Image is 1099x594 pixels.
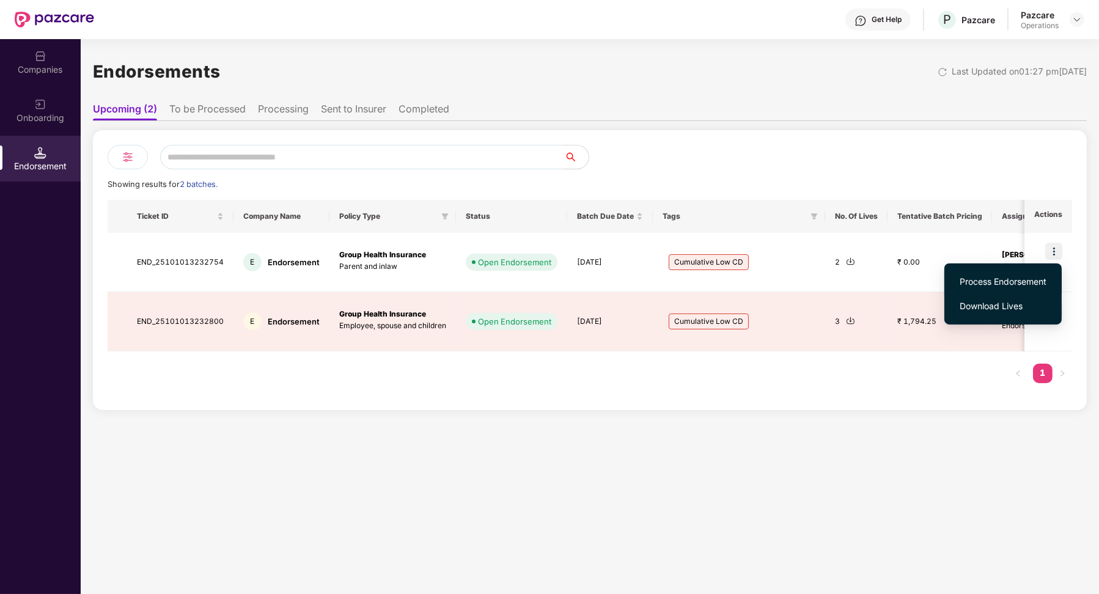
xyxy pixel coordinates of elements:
[108,180,218,189] span: Showing results for
[233,200,329,233] th: Company Name
[952,65,1087,78] div: Last Updated on 01:27 pm[DATE]
[564,152,589,162] span: search
[268,257,320,268] div: Endorsement
[243,312,262,331] div: E
[872,15,902,24] div: Get Help
[960,299,1046,313] span: Download Lives
[1053,364,1072,383] li: Next Page
[1033,364,1053,382] a: 1
[846,316,855,325] img: svg+xml;base64,PHN2ZyBpZD0iRG93bmxvYWQtMjR4MjQiIHhtbG5zPSJodHRwOi8vd3d3LnczLm9yZy8yMDAwL3N2ZyIgd2...
[399,103,449,120] li: Completed
[1024,200,1072,233] th: Actions
[825,200,888,233] th: No. Of Lives
[835,316,878,328] div: 3
[127,200,233,233] th: Ticket ID
[15,12,94,28] img: New Pazcare Logo
[846,257,855,266] img: svg+xml;base64,PHN2ZyBpZD0iRG93bmxvYWQtMjR4MjQiIHhtbG5zPSJodHRwOi8vd3d3LnczLm9yZy8yMDAwL3N2ZyIgd2...
[127,292,233,351] td: END_25101013232800
[808,209,820,224] span: filter
[439,209,451,224] span: filter
[120,150,135,164] img: svg+xml;base64,PHN2ZyB4bWxucz0iaHR0cDovL3d3dy53My5vcmcvMjAwMC9zdmciIHdpZHRoPSIyNCIgaGVpZ2h0PSIyNC...
[663,211,806,221] span: Tags
[567,292,653,351] td: [DATE]
[34,98,46,111] img: svg+xml;base64,PHN2ZyB3aWR0aD0iMjAiIGhlaWdodD0iMjAiIHZpZXdCb3g9IjAgMCAyMCAyMCIgZmlsbD0ibm9uZSIgeG...
[567,233,653,292] td: [DATE]
[1033,364,1053,383] li: 1
[855,15,867,27] img: svg+xml;base64,PHN2ZyBpZD0iSGVscC0zMngzMiIgeG1sbnM9Imh0dHA6Ly93d3cudzMub3JnLzIwMDAvc3ZnIiB3aWR0aD...
[34,147,46,159] img: svg+xml;base64,PHN2ZyB3aWR0aD0iMTQuNSIgaGVpZ2h0PSIxNC41IiB2aWV3Qm94PSIwIDAgMTYgMTYiIGZpbGw9Im5vbm...
[127,233,233,292] td: END_25101013232754
[961,14,995,26] div: Pazcare
[943,12,951,27] span: P
[268,316,320,328] div: Endorsement
[321,103,386,120] li: Sent to Insurer
[888,200,992,233] th: Tentative Batch Pricing
[835,257,878,268] div: 2
[669,313,749,329] span: Cumulative Low CD
[1021,9,1059,21] div: Pazcare
[339,211,436,221] span: Policy Type
[1053,364,1072,383] button: right
[1021,21,1059,31] div: Operations
[1002,250,1064,259] b: [PERSON_NAME]
[1009,364,1028,383] li: Previous Page
[34,50,46,62] img: svg+xml;base64,PHN2ZyBpZD0iQ29tcGFuaWVzIiB4bWxucz0iaHR0cDovL3d3dy53My5vcmcvMjAwMC9zdmciIHdpZHRoPS...
[456,200,567,233] th: Status
[243,253,262,271] div: E
[577,211,634,221] span: Batch Due Date
[1015,370,1022,377] span: left
[478,256,551,268] div: Open Endorsement
[339,320,446,332] p: Employee, spouse and children
[258,103,309,120] li: Processing
[960,275,1046,288] span: Process Endorsement
[478,315,551,328] div: Open Endorsement
[1072,15,1082,24] img: svg+xml;base64,PHN2ZyBpZD0iRHJvcGRvd24tMzJ4MzIiIHhtbG5zPSJodHRwOi8vd3d3LnczLm9yZy8yMDAwL3N2ZyIgd2...
[938,67,947,77] img: svg+xml;base64,PHN2ZyBpZD0iUmVsb2FkLTMyeDMyIiB4bWxucz0iaHR0cDovL3d3dy53My5vcmcvMjAwMC9zdmciIHdpZH...
[180,180,218,189] span: 2 batches.
[1045,243,1062,260] img: icon
[137,211,215,221] span: Ticket ID
[888,233,992,292] td: ₹ 0.00
[810,213,818,220] span: filter
[339,261,446,273] p: Parent and inlaw
[669,254,749,270] span: Cumulative Low CD
[93,58,221,85] h1: Endorsements
[567,200,653,233] th: Batch Due Date
[339,250,426,259] b: Group Health Insurance
[888,292,992,351] td: ₹ 1,794.25
[1059,370,1066,377] span: right
[441,213,449,220] span: filter
[339,309,426,318] b: Group Health Insurance
[564,145,589,169] button: search
[1002,211,1059,221] span: Assigned To
[93,103,157,120] li: Upcoming (2)
[169,103,246,120] li: To be Processed
[1009,364,1028,383] button: left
